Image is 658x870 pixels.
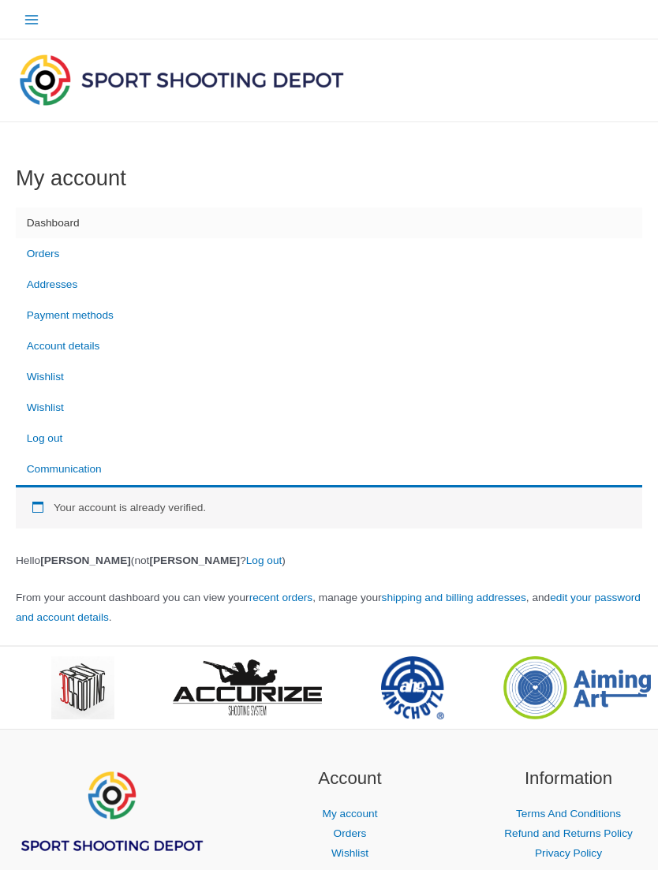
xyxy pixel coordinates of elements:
[479,804,658,864] nav: Information
[149,554,240,566] strong: [PERSON_NAME]
[246,554,282,566] a: Log out
[16,4,47,35] button: Main menu toggle
[331,847,368,859] a: Wishlist
[16,166,642,192] h1: My account
[16,300,642,330] a: Payment methods
[260,765,439,864] aside: Footer Widget 2
[16,269,642,300] a: Addresses
[260,804,439,864] nav: Account
[16,588,642,628] p: From your account dashboard you can view your , manage your , and .
[16,50,347,109] img: Sport Shooting Depot
[323,808,378,820] a: My account
[516,808,621,820] a: Terms And Conditions
[16,454,642,485] a: Communication
[249,592,313,603] a: recent orders
[260,765,439,791] h2: Account
[16,238,642,269] a: Orders
[382,592,526,603] a: shipping and billing addresses
[16,330,642,361] a: Account details
[16,424,642,454] a: Log out
[334,827,367,839] a: Orders
[479,765,658,791] h2: Information
[16,207,642,485] nav: Account pages
[504,827,633,839] a: Refund and Returns Policy
[40,554,131,566] strong: [PERSON_NAME]
[535,847,602,859] a: Privacy Policy
[16,485,642,529] div: Your account is already verified.
[479,765,658,864] aside: Footer Widget 3
[16,361,642,392] a: Wishlist
[16,207,642,238] a: Dashboard
[16,392,642,423] a: Wishlist
[16,551,642,570] p: Hello (not ? )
